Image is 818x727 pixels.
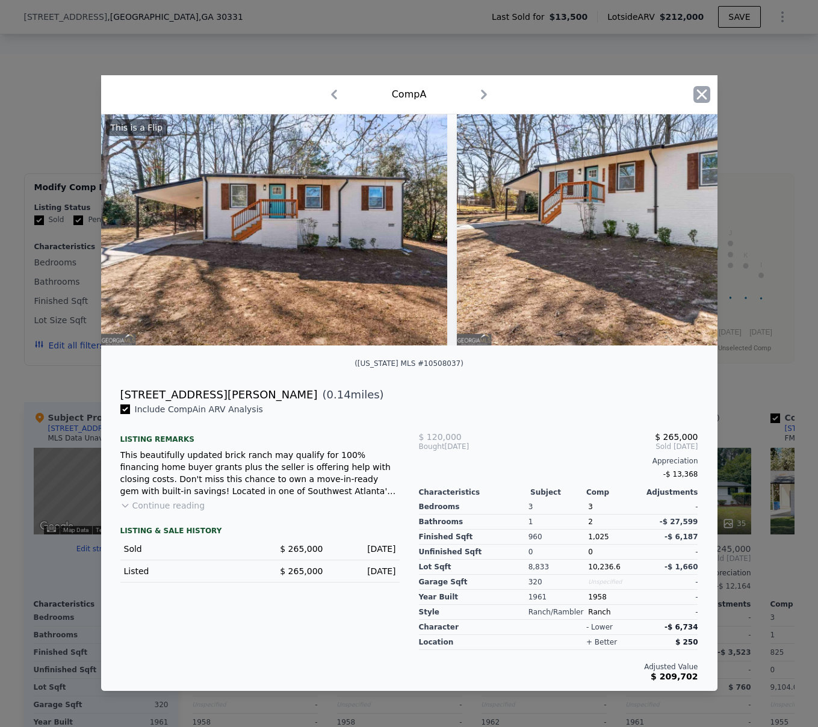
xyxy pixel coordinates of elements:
div: Unfinished Sqft [419,545,528,560]
span: 0 [588,548,593,556]
div: location [419,635,531,650]
div: Appreciation [419,456,698,466]
span: 3 [588,503,593,511]
div: - [643,590,698,605]
span: $ 265,000 [655,432,698,442]
span: -$ 6,734 [665,623,698,631]
div: [DATE] [419,442,512,451]
span: 10,236.6 [588,563,620,571]
div: Style [419,605,528,620]
div: Year Built [419,590,528,605]
img: Property Img [457,114,803,345]
div: LISTING & SALE HISTORY [120,526,400,538]
div: [DATE] [333,565,396,577]
span: $ 250 [675,638,698,646]
span: ( miles) [318,386,384,403]
div: 320 [528,575,589,590]
div: Bathrooms [419,515,528,530]
div: - [643,605,698,620]
div: Ranch [588,605,643,620]
div: - lower [586,622,613,632]
div: 0 [528,545,589,560]
div: This beautifully updated brick ranch may qualify for 100% financing home buyer grants plus the se... [120,449,400,497]
button: Continue reading [120,500,205,512]
div: Finished Sqft [419,530,528,545]
div: [STREET_ADDRESS][PERSON_NAME] [120,386,318,403]
div: Listed [124,565,250,577]
div: Sold [124,543,250,555]
div: character [419,620,531,635]
span: $ 265,000 [280,566,323,576]
div: + better [586,637,617,647]
div: ([US_STATE] MLS #10508037) [355,359,463,368]
div: This is a Flip [106,119,167,136]
span: -$ 13,368 [663,470,698,478]
div: 2 [588,515,643,530]
span: Include Comp A in ARV Analysis [130,404,268,414]
div: Lot Sqft [419,560,528,575]
div: Comp A [392,87,427,102]
div: Garage Sqft [419,575,528,590]
div: Adjustments [642,487,698,497]
span: 0.14 [327,388,351,401]
div: Unspecified [588,575,643,590]
div: - [643,545,698,560]
span: -$ 1,660 [665,563,698,571]
div: Bedrooms [419,500,528,515]
div: 1 [528,515,589,530]
div: 8,833 [528,560,589,575]
div: Adjusted Value [419,662,698,672]
div: 960 [528,530,589,545]
span: $ 265,000 [280,544,323,554]
span: -$ 27,599 [660,518,698,526]
div: Comp [586,487,642,497]
span: Bought [419,442,445,451]
img: Property Img [101,114,447,345]
div: - [643,575,698,590]
div: Listing remarks [120,425,400,444]
span: Sold [DATE] [512,442,698,451]
div: Subject [530,487,586,497]
span: -$ 6,187 [665,533,698,541]
span: 1,025 [588,533,609,541]
span: $ 120,000 [419,432,462,442]
div: 1958 [588,590,643,605]
div: [DATE] [333,543,396,555]
div: Characteristics [419,487,531,497]
div: 3 [528,500,589,515]
div: Ranch/Rambler [528,605,589,620]
div: 1961 [528,590,589,605]
span: $ 209,702 [651,672,698,681]
div: - [643,500,698,515]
